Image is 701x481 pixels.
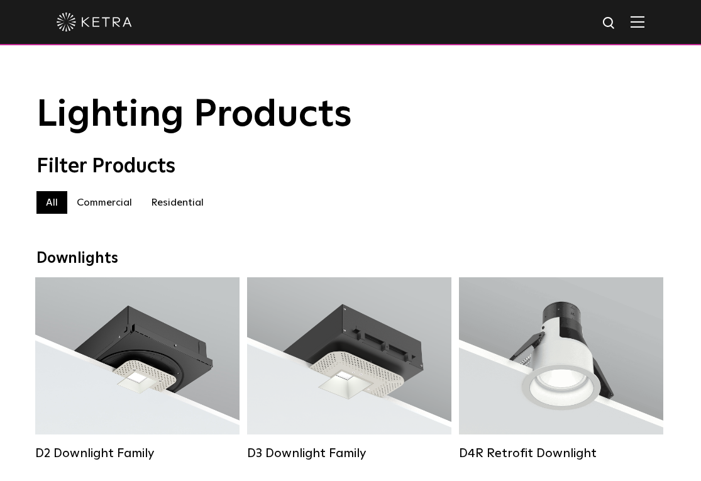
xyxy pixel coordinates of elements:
[57,13,132,31] img: ketra-logo-2019-white
[36,250,665,268] div: Downlights
[141,191,213,214] label: Residential
[36,155,665,179] div: Filter Products
[459,277,663,461] a: D4R Retrofit Downlight Lumen Output:800Colors:White / BlackBeam Angles:15° / 25° / 40° / 60°Watta...
[631,16,644,28] img: Hamburger%20Nav.svg
[35,277,240,461] a: D2 Downlight Family Lumen Output:1200Colors:White / Black / Gloss Black / Silver / Bronze / Silve...
[67,191,141,214] label: Commercial
[247,446,451,461] div: D3 Downlight Family
[36,96,352,134] span: Lighting Products
[459,446,663,461] div: D4R Retrofit Downlight
[602,16,617,31] img: search icon
[35,446,240,461] div: D2 Downlight Family
[247,277,451,461] a: D3 Downlight Family Lumen Output:700 / 900 / 1100Colors:White / Black / Silver / Bronze / Paintab...
[36,191,67,214] label: All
